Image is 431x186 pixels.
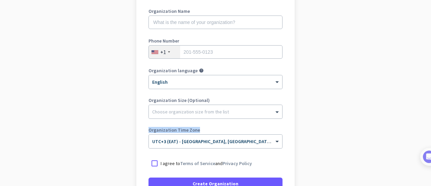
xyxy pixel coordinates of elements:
[148,128,283,132] label: Organization Time Zone
[223,160,252,166] a: Privacy Policy
[148,45,283,59] input: 201-555-0123
[199,68,204,73] i: help
[148,9,283,14] label: Organization Name
[148,98,283,103] label: Organization Size (Optional)
[148,16,283,29] input: What is the name of your organization?
[148,38,283,43] label: Phone Number
[180,160,215,166] a: Terms of Service
[148,68,198,73] label: Organization language
[160,49,166,55] div: +1
[161,160,252,167] p: I agree to and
